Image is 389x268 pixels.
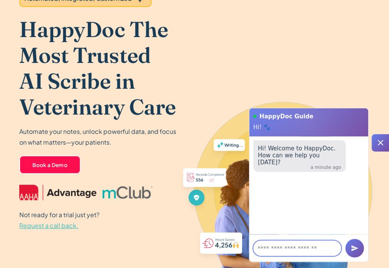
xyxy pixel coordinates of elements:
[19,16,177,120] h1: HappyDoc The Most Trusted AI Scribe in Veterinary Care
[19,185,96,200] img: AAHA Advantage logo
[19,126,177,148] p: Automate your notes, unlock powerful data, and focus on what matters—your patients.
[19,221,78,229] span: Request a call back.
[19,209,99,231] p: Not ready for a trial just yet?
[103,186,152,199] img: mclub logo
[19,155,81,174] a: Book a Demo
